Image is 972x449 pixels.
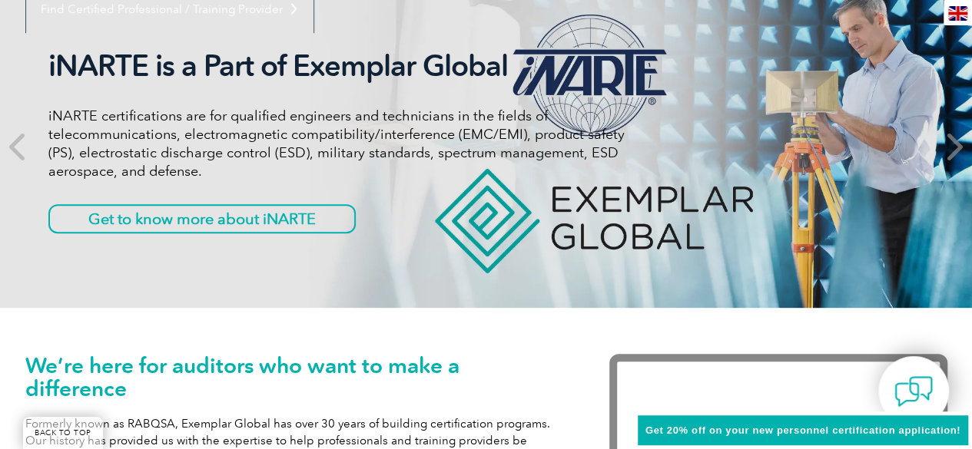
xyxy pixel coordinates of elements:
a: BACK TO TOP [23,417,103,449]
a: Get to know more about iNARTE [48,204,356,233]
h1: We’re here for auditors who want to make a difference [25,354,563,400]
p: iNARTE certifications are for qualified engineers and technicians in the fields of telecommunicat... [48,107,625,180]
span: Get 20% off on your new personnel certification application! [645,424,960,436]
h2: iNARTE is a Part of Exemplar Global [48,48,625,84]
img: en [948,6,967,21]
img: contact-chat.png [894,372,933,411]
